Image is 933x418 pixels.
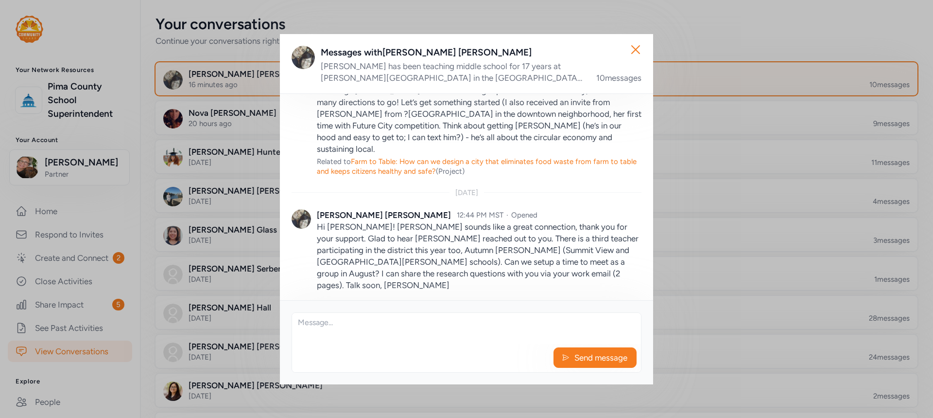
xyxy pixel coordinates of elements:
[457,211,503,219] span: 12:44 PM MST
[506,211,508,219] span: ·
[321,60,585,84] div: [PERSON_NAME] has been teaching middle school for 17 years at [PERSON_NAME][GEOGRAPHIC_DATA] in t...
[511,211,537,219] span: Opened
[455,188,478,198] div: [DATE]
[553,347,637,368] button: Send message
[317,157,637,176] span: Related to (Project)
[317,209,451,221] div: [PERSON_NAME] [PERSON_NAME]
[317,85,641,155] p: Greetings [PERSON_NAME]: this is an exciting topic to frame a future city; and sooo many directio...
[317,221,641,291] p: Hi [PERSON_NAME]! [PERSON_NAME] sounds like a great connection, thank you for your support. Glad ...
[292,209,311,229] img: Avatar
[596,72,641,84] div: 10 messages
[317,157,637,176] span: Farm to Table: How can we design a city that eliminates food waste from farm to table and keeps c...
[573,352,628,363] span: Send message
[321,46,641,59] div: Messages with [PERSON_NAME] [PERSON_NAME]
[292,46,315,69] img: Avatar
